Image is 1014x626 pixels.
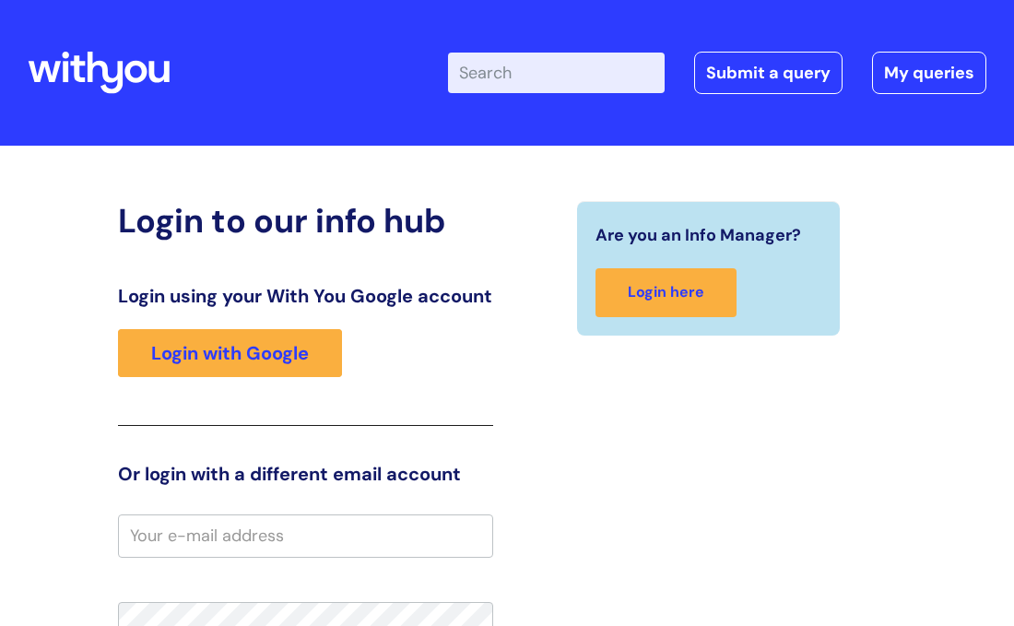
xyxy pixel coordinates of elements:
[118,514,493,557] input: Your e-mail address
[118,201,493,241] h2: Login to our info hub
[595,268,737,317] a: Login here
[872,52,986,94] a: My queries
[118,329,342,377] a: Login with Google
[448,53,665,93] input: Search
[595,220,801,250] span: Are you an Info Manager?
[118,285,493,307] h3: Login using your With You Google account
[118,463,493,485] h3: Or login with a different email account
[694,52,843,94] a: Submit a query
